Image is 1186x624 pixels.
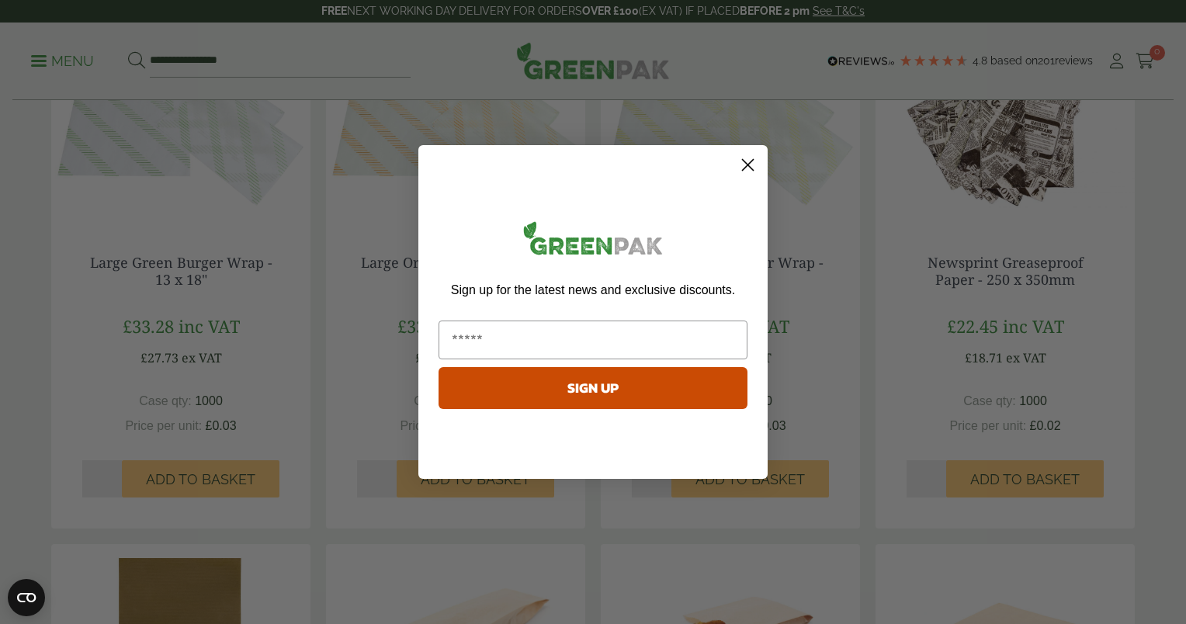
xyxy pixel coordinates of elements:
[439,215,747,267] img: greenpak_logo
[8,579,45,616] button: Open CMP widget
[734,151,761,179] button: Close dialog
[439,321,747,359] input: Email
[439,367,747,409] button: SIGN UP
[451,283,735,296] span: Sign up for the latest news and exclusive discounts.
